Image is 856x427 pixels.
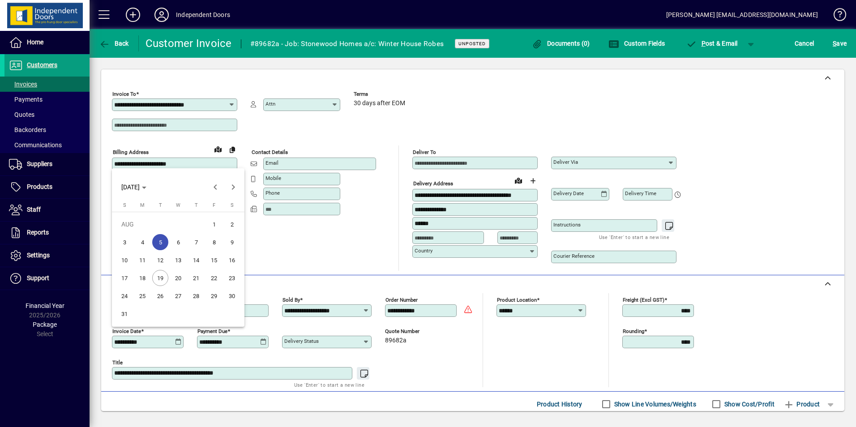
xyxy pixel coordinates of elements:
[170,270,186,286] span: 20
[116,252,133,268] span: 10
[206,234,222,250] span: 8
[140,202,145,208] span: M
[151,269,169,287] button: Tue Aug 19 2025
[151,251,169,269] button: Tue Aug 12 2025
[169,287,187,305] button: Wed Aug 27 2025
[118,179,150,195] button: Choose month and year
[152,252,168,268] span: 12
[205,287,223,305] button: Fri Aug 29 2025
[188,234,204,250] span: 7
[151,287,169,305] button: Tue Aug 26 2025
[133,287,151,305] button: Mon Aug 25 2025
[159,202,162,208] span: T
[224,252,240,268] span: 16
[152,288,168,304] span: 26
[116,305,133,323] button: Sun Aug 31 2025
[116,234,133,250] span: 3
[205,233,223,251] button: Fri Aug 08 2025
[151,233,169,251] button: Tue Aug 05 2025
[224,178,242,196] button: Next month
[133,269,151,287] button: Mon Aug 18 2025
[206,178,224,196] button: Previous month
[176,202,180,208] span: W
[195,202,198,208] span: T
[116,269,133,287] button: Sun Aug 17 2025
[121,184,140,191] span: [DATE]
[187,287,205,305] button: Thu Aug 28 2025
[116,215,205,233] td: AUG
[134,252,150,268] span: 11
[224,234,240,250] span: 9
[169,269,187,287] button: Wed Aug 20 2025
[206,288,222,304] span: 29
[224,288,240,304] span: 30
[133,251,151,269] button: Mon Aug 11 2025
[188,252,204,268] span: 14
[133,233,151,251] button: Mon Aug 04 2025
[116,233,133,251] button: Sun Aug 03 2025
[205,251,223,269] button: Fri Aug 15 2025
[206,252,222,268] span: 15
[116,270,133,286] span: 17
[116,251,133,269] button: Sun Aug 10 2025
[116,287,133,305] button: Sun Aug 24 2025
[223,269,241,287] button: Sat Aug 23 2025
[205,269,223,287] button: Fri Aug 22 2025
[206,270,222,286] span: 22
[134,234,150,250] span: 4
[152,234,168,250] span: 5
[224,270,240,286] span: 23
[187,251,205,269] button: Thu Aug 14 2025
[170,252,186,268] span: 13
[223,215,241,233] button: Sat Aug 02 2025
[206,216,222,232] span: 1
[188,270,204,286] span: 21
[134,270,150,286] span: 18
[187,269,205,287] button: Thu Aug 21 2025
[134,288,150,304] span: 25
[213,202,215,208] span: F
[223,287,241,305] button: Sat Aug 30 2025
[188,288,204,304] span: 28
[170,234,186,250] span: 6
[205,215,223,233] button: Fri Aug 01 2025
[123,202,126,208] span: S
[187,233,205,251] button: Thu Aug 07 2025
[223,233,241,251] button: Sat Aug 09 2025
[169,233,187,251] button: Wed Aug 06 2025
[170,288,186,304] span: 27
[116,288,133,304] span: 24
[224,216,240,232] span: 2
[152,270,168,286] span: 19
[169,251,187,269] button: Wed Aug 13 2025
[223,251,241,269] button: Sat Aug 16 2025
[231,202,234,208] span: S
[116,306,133,322] span: 31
